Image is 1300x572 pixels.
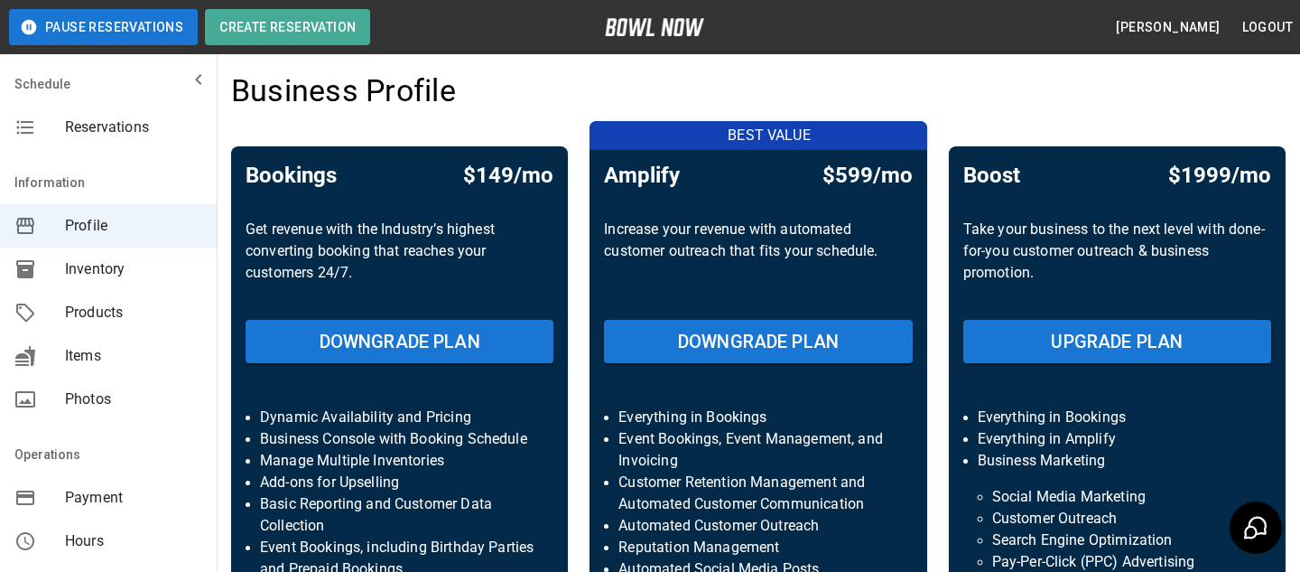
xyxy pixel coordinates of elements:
p: Increase your revenue with automated customer outreach that fits your schedule. [604,219,912,305]
h5: Amplify [604,161,680,190]
p: Business Console with Booking Schedule [260,428,539,450]
h5: $149/mo [463,161,553,190]
h6: UPGRADE PLAN [1051,327,1183,356]
span: Reservations [65,117,202,138]
p: Customer Retention Management and Automated Customer Communication [618,472,897,515]
p: Dynamic Availability and Pricing [260,407,539,428]
p: BEST VALUE [600,125,937,146]
p: Take your business to the next level with done-for-you customer outreach & business promotion. [963,219,1271,305]
button: Create Reservation [205,9,370,45]
span: Hours [65,530,202,552]
h4: Business Profile [231,72,456,110]
h6: DOWNGRADE PLAN [678,327,839,356]
button: DOWNGRADE PLAN [246,320,553,363]
span: Products [65,302,202,324]
p: Reputation Management [618,537,897,558]
p: Everything in Bookings [618,407,897,428]
img: logo [605,18,704,36]
p: Social Media Marketing [992,486,1242,508]
p: Get revenue with the Industry’s highest converting booking that reaches your customers 24/7. [246,219,553,305]
button: Pause Reservations [9,9,198,45]
h6: DOWNGRADE PLAN [320,327,480,356]
p: Business Marketing [978,450,1257,472]
p: Automated Customer Outreach [618,515,897,537]
p: Everything in Amplify [978,428,1257,450]
button: Logout [1235,11,1300,44]
button: UPGRADE PLAN [963,320,1271,363]
p: Everything in Bookings [978,407,1257,428]
p: Basic Reporting and Customer Data Collection [260,493,539,537]
span: Profile [65,215,202,237]
button: [PERSON_NAME] [1109,11,1227,44]
button: DOWNGRADE PLAN [604,320,912,363]
p: Add-ons for Upselling [260,472,539,493]
h5: Boost [963,161,1020,190]
h5: $599/mo [822,161,913,190]
span: Items [65,345,202,367]
h5: Bookings [246,161,337,190]
p: Customer Outreach [992,508,1242,530]
p: Event Bookings, Event Management, and Invoicing [618,428,897,472]
span: Photos [65,389,202,410]
h5: $1999/mo [1168,161,1271,190]
p: Manage Multiple Inventories [260,450,539,472]
p: Search Engine Optimization [992,530,1242,551]
span: Payment [65,487,202,509]
span: Inventory [65,258,202,280]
